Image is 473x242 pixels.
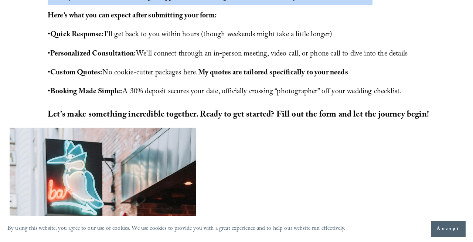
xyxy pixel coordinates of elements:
[50,29,104,41] strong: Quick Response:
[48,67,348,80] span: • No cookie-cutter packages here.
[48,86,401,98] span: • A 30% deposit secures your date, officially crossing “photographer” off your wedding checklist.
[48,10,217,23] strong: Here’s what you can expect after submitting your form:
[48,29,332,41] span: • I’ll get back to you within hours (though weekends might take a little longer)
[48,108,429,122] strong: Let’s make something incredible together. Ready to get started? Fill out the form and let the jou...
[50,86,122,98] strong: Booking Made Simple:
[7,223,346,235] p: By using this website, you agree to our use of cookies. We use cookies to provide you with a grea...
[198,67,348,80] strong: My quotes are tailored specifically to your needs
[50,48,136,61] strong: Personalized Consultation:
[48,48,408,61] span: • We’ll connect through an in-person meeting, video call, or phone call to dive into the details
[437,225,460,233] span: Accept
[431,221,466,237] button: Accept
[50,67,102,80] strong: Custom Quotes:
